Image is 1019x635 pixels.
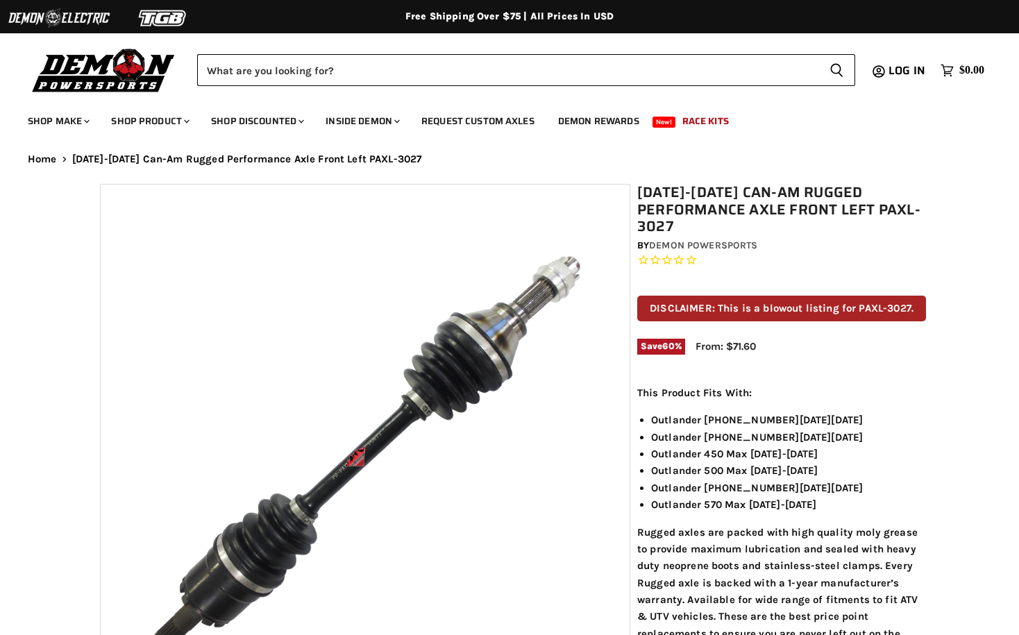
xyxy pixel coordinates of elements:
span: Rated 0.0 out of 5 stars 0 reviews [637,253,926,268]
img: Demon Electric Logo 2 [7,5,111,31]
span: [DATE]-[DATE] Can-Am Rugged Performance Axle Front Left PAXL-3027 [72,153,422,165]
ul: Main menu [17,101,981,135]
span: New! [652,117,676,128]
a: Home [28,153,57,165]
a: Demon Rewards [548,107,650,135]
input: Search [197,54,818,86]
span: $0.00 [959,64,984,77]
li: Outlander [PHONE_NUMBER][DATE][DATE] [651,412,926,428]
a: Shop Discounted [201,107,312,135]
img: Demon Powersports [28,45,180,94]
li: Outlander [PHONE_NUMBER][DATE][DATE] [651,480,926,496]
li: Outlander 500 Max [DATE]-[DATE] [651,462,926,479]
span: Log in [889,62,925,79]
a: Race Kits [672,107,739,135]
a: Inside Demon [315,107,408,135]
a: Log in [882,65,934,77]
button: Search [818,54,855,86]
span: 60 [662,341,674,351]
li: Outlander 450 Max [DATE]-[DATE] [651,446,926,462]
a: $0.00 [934,60,991,81]
img: TGB Logo 2 [111,5,215,31]
p: DISCLAIMER: This is a blowout listing for PAXL-3027. [637,296,926,321]
span: From: $71.60 [696,340,756,353]
a: Shop Product [101,107,198,135]
p: This Product Fits With: [637,384,926,401]
a: Shop Make [17,107,98,135]
span: Save % [637,339,685,354]
a: Request Custom Axles [411,107,545,135]
li: Outlander [PHONE_NUMBER][DATE][DATE] [651,429,926,446]
form: Product [197,54,855,86]
li: Outlander 570 Max [DATE]-[DATE] [651,496,926,513]
h1: [DATE]-[DATE] Can-Am Rugged Performance Axle Front Left PAXL-3027 [637,184,926,235]
a: Demon Powersports [649,239,757,251]
div: by [637,238,926,253]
